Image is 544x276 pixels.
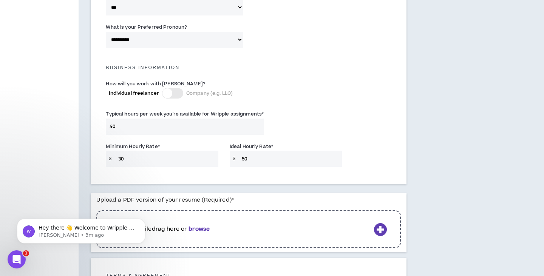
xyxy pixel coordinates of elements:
iframe: Intercom notifications message [6,203,157,256]
span: $ [230,151,238,167]
span: Individual freelancer [109,90,159,97]
span: Company (e.g. LLC) [186,90,233,97]
label: Typical hours per week you're available for Wripple assignments [106,108,264,120]
label: Minimum Hourly Rate [106,140,159,153]
span: $ [106,151,114,167]
label: How will you work with [PERSON_NAME]? [106,78,205,90]
b: browse [189,225,210,233]
label: Ideal Hourly Rate [230,140,273,153]
span: 1 [23,250,29,256]
label: Upload a PDF version of your resume (Required) [96,193,234,207]
iframe: Intercom live chat [8,250,26,268]
input: Ex $75 [114,151,218,167]
p: To upload a file drag here or [110,225,371,233]
input: Ex $90 [238,151,342,167]
h5: Business Information [100,65,397,70]
label: What is your Preferred Pronoun? [106,21,187,33]
div: To upload afiledrag here orbrowse [96,207,401,252]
